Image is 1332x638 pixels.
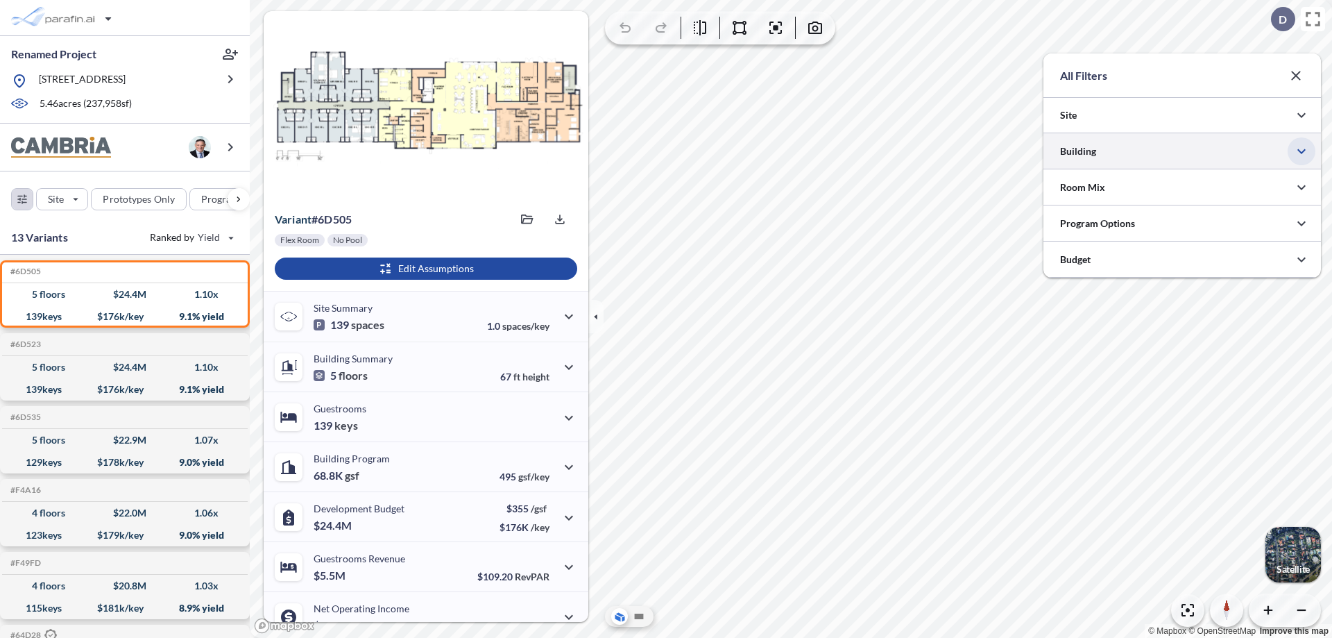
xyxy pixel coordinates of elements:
span: gsf [345,469,359,482]
button: Ranked by Yield [139,226,243,249]
span: Yield [198,230,221,244]
p: $355 [499,503,549,514]
p: Development Budget [314,503,404,514]
a: Mapbox homepage [254,618,315,634]
span: height [522,371,549,383]
h5: Click to copy the code [8,485,41,495]
p: 139 [314,318,384,332]
p: Edit Assumptions [398,262,474,276]
span: /gsf [531,503,547,514]
p: $5.5M [314,569,348,582]
h5: Click to copy the code [8,412,41,422]
p: Satellite [1276,564,1310,575]
span: spaces/key [502,320,549,332]
p: [STREET_ADDRESS] [39,72,126,90]
a: Improve this map [1260,626,1329,636]
p: All Filters [1060,67,1107,84]
a: Mapbox [1148,626,1186,636]
p: Room Mix [1060,181,1105,194]
p: # 6d505 [275,212,352,226]
p: $24.4M [314,519,354,532]
button: Edit Assumptions [275,258,577,280]
p: $176K [499,521,549,533]
p: Net Operating Income [314,603,409,614]
button: Site Plan [631,608,647,625]
p: Renamed Project [11,47,96,62]
h5: Click to copy the code [8,558,41,568]
img: Switcher Image [1265,527,1321,582]
span: Variant [275,212,311,226]
span: /key [531,521,549,533]
p: Program Options [1060,217,1135,230]
img: BrandImage [11,137,111,158]
img: user logo [189,136,211,158]
button: Program [189,188,264,210]
p: $109.20 [477,571,549,582]
p: Building Program [314,453,390,464]
p: 5 [314,369,368,383]
p: Program [201,192,240,206]
p: No Pool [333,235,362,246]
p: 13 Variants [11,229,68,246]
span: margin [519,621,549,632]
button: Prototypes Only [91,188,187,210]
p: Building Summary [314,353,393,364]
p: 40.0% [490,621,549,632]
p: Prototypes Only [103,192,175,206]
span: floors [339,369,368,383]
h5: Click to copy the code [8,339,41,349]
a: OpenStreetMap [1188,626,1256,636]
p: $2.2M [314,619,348,632]
p: 5.46 acres ( 237,958 sf) [40,96,132,112]
button: Site [36,188,88,210]
p: Site [1060,108,1077,122]
p: Guestrooms Revenue [314,553,405,564]
p: View Floorplans [300,174,372,185]
button: Aerial View [611,608,628,625]
button: Switcher ImageSatellite [1265,527,1321,582]
span: gsf/key [518,471,549,482]
p: Site [48,192,64,206]
span: spaces [351,318,384,332]
span: ft [513,371,520,383]
p: 139 [314,419,358,433]
p: Guestrooms [314,403,366,414]
span: RevPAR [515,571,549,582]
h5: Click to copy the code [8,267,41,276]
span: keys [334,419,358,433]
p: 67 [500,371,549,383]
p: D [1279,13,1287,26]
p: 495 [499,471,549,482]
p: 68.8K [314,469,359,482]
p: 1.0 [487,320,549,332]
p: Site Summary [314,302,373,314]
p: Budget [1060,253,1091,267]
p: Flex Room [280,235,319,246]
